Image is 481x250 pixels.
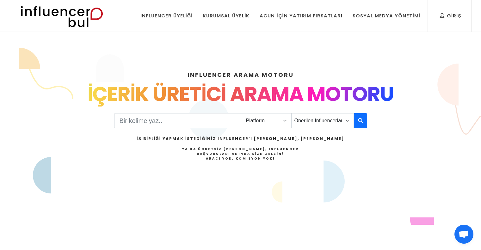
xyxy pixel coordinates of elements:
div: Kurumsal Üyelik [203,12,250,19]
h4: Ya da Ücretsiz [PERSON_NAME], Influencer Başvuruları Anında Size Gelsin! [137,147,344,161]
h4: INFLUENCER ARAMA MOTORU [36,70,446,79]
div: Açık sohbet [454,225,473,244]
div: Acun İçin Yatırım Fırsatları [260,12,342,19]
div: İÇERİK ÜRETİCİ ARAMA MOTORU [36,79,446,109]
div: Sosyal Medya Yönetimi [353,12,420,19]
strong: Aracı Yok, Komisyon Yok! [206,156,275,161]
div: Influencer Üyeliği [140,12,193,19]
input: Search [114,113,241,128]
div: Giriş [440,12,461,19]
h2: İş Birliği Yapmak İstediğiniz Influencer’ı [PERSON_NAME], [PERSON_NAME] [137,136,344,142]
